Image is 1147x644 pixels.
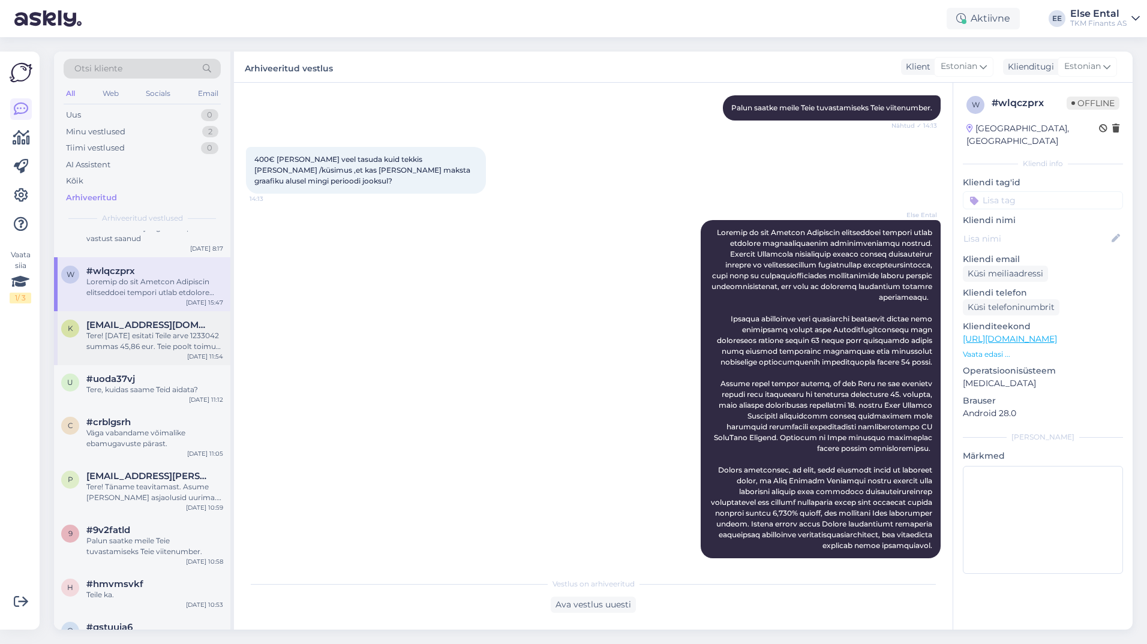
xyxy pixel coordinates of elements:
[551,597,636,613] div: Ava vestlus uuesti
[963,320,1123,333] p: Klienditeekond
[250,194,295,203] span: 14:13
[1049,10,1065,27] div: EE
[86,471,211,482] span: piia.kauts@gmail.com
[86,535,223,557] div: Palun saatke meile Teie tuvastamiseks Teie viitenumber.
[66,126,125,138] div: Minu vestlused
[187,352,223,361] div: [DATE] 11:54
[68,529,73,538] span: 9
[963,191,1123,209] input: Lisa tag
[67,626,73,635] span: q
[86,374,135,384] span: #uoda37vj
[67,270,74,279] span: w
[68,421,73,430] span: c
[86,276,223,298] div: Loremip do sit Ametcon Adipiscin elitseddoei tempori utlab etdolore magnaaliquaenim adminimveniam...
[189,395,223,404] div: [DATE] 11:12
[254,155,472,185] span: 400€ [PERSON_NAME] veel tasuda kuid tekkis [PERSON_NAME] /küsimus ,et kas [PERSON_NAME] maksta gr...
[86,482,223,503] div: Tere! Täname teavitamast. Asume [PERSON_NAME] asjaolusid uurima. Vabandame võimalike ebamugavuste...
[102,213,183,224] span: Arhiveeritud vestlused
[963,253,1123,266] p: Kliendi email
[892,559,937,568] span: 15:47
[67,583,73,592] span: h
[86,417,131,428] span: #crblgsrh
[10,293,31,303] div: 1 / 3
[1064,60,1101,73] span: Estonian
[963,287,1123,299] p: Kliendi telefon
[963,365,1123,377] p: Operatsioonisüsteem
[100,86,121,101] div: Web
[86,384,223,395] div: Tere, kuidas saame Teid aidata?
[963,214,1123,227] p: Kliendi nimi
[66,142,125,154] div: Tiimi vestlused
[143,86,173,101] div: Socials
[66,192,117,204] div: Arhiveeritud
[86,622,133,633] span: #qstuuia6
[86,525,130,535] span: #9v2fatld
[187,449,223,458] div: [DATE] 11:05
[86,266,135,276] span: #wlqczprx
[186,503,223,512] div: [DATE] 10:59
[963,450,1123,462] p: Märkmed
[186,298,223,307] div: [DATE] 15:47
[891,121,937,130] span: Nähtud ✓ 14:13
[66,109,81,121] div: Uus
[901,61,930,73] div: Klient
[963,432,1123,443] div: [PERSON_NAME]
[553,579,635,589] span: Vestlus on arhiveeritud
[66,159,110,171] div: AI Assistent
[711,228,934,550] span: Loremip do sit Ametcon Adipiscin elitseddoei tempori utlab etdolore magnaaliquaenim adminimveniam...
[186,600,223,609] div: [DATE] 10:53
[966,122,1099,148] div: [GEOGRAPHIC_DATA], [GEOGRAPHIC_DATA]
[68,324,73,333] span: k
[86,428,223,449] div: Väga vabandame võimalike ebamugavuste pärast.
[86,579,143,589] span: #hmvmsvkf
[10,249,31,303] div: Vaata siia
[201,142,218,154] div: 0
[1070,9,1140,28] a: Else EntalTKM Finants AS
[190,244,223,253] div: [DATE] 8:17
[74,62,122,75] span: Otsi kliente
[963,407,1123,420] p: Android 28.0
[892,210,937,219] span: Else Ental
[963,158,1123,169] div: Kliendi info
[10,61,32,84] img: Askly Logo
[245,59,333,75] label: Arhiveeritud vestlus
[186,557,223,566] div: [DATE] 10:58
[86,320,211,330] span: kristinakhizhnyakk@gmail.com
[1070,9,1127,19] div: Else Ental
[992,96,1067,110] div: # wlqczprx
[963,395,1123,407] p: Brauser
[963,333,1057,344] a: [URL][DOMAIN_NAME]
[963,377,1123,390] p: [MEDICAL_DATA]
[963,266,1048,282] div: Küsi meiliaadressi
[86,330,223,352] div: Tere! [DATE] esitati Teile arve 1233042 summas 45,86 eur. Teie poolt toimus laekumine TKMF-i kont...
[1067,97,1119,110] span: Offline
[731,103,932,112] span: Palun saatke meile Teie tuvastamiseks Teie viitenumber.
[201,109,218,121] div: 0
[947,8,1020,29] div: Aktiivne
[196,86,221,101] div: Email
[68,475,73,484] span: p
[963,299,1059,315] div: Küsi telefoninumbrit
[67,378,73,387] span: u
[1070,19,1127,28] div: TKM Finants AS
[963,176,1123,189] p: Kliendi tag'id
[972,100,980,109] span: w
[64,86,77,101] div: All
[86,222,223,244] div: Saatsin sinna kirja aga siiani pole vastust saanud
[963,232,1109,245] input: Lisa nimi
[86,589,223,600] div: Teile ka.
[202,126,218,138] div: 2
[963,349,1123,360] p: Vaata edasi ...
[1003,61,1054,73] div: Klienditugi
[941,60,977,73] span: Estonian
[66,175,83,187] div: Kõik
